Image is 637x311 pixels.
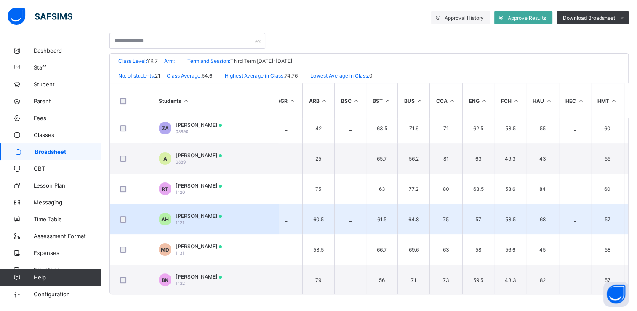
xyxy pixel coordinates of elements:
[494,113,526,143] td: 53.5
[559,265,591,295] td: _
[176,281,185,286] span: 1132
[155,72,160,79] span: 21
[334,143,366,174] td: _
[302,174,334,204] td: 75
[591,83,624,118] th: HMT
[176,159,188,164] span: 08891
[34,182,101,189] span: Lesson Plan
[397,83,429,118] th: BUS
[526,265,559,295] td: 82
[289,98,296,104] i: Sort in Ascending Order
[176,250,184,255] span: 1131
[34,249,101,256] span: Expenses
[591,234,624,265] td: 58
[494,83,526,118] th: FCH
[34,165,101,172] span: CBT
[270,204,302,234] td: _
[494,143,526,174] td: 49.3
[526,234,559,265] td: 45
[310,72,369,79] span: Lowest Average in Class:
[397,265,429,295] td: 71
[34,98,101,105] span: Parent
[577,98,584,104] i: Sort in Ascending Order
[366,143,397,174] td: 65.7
[397,174,429,204] td: 77.2
[334,265,366,295] td: _
[429,204,462,234] td: 75
[462,143,494,174] td: 63
[270,174,302,204] td: _
[366,204,397,234] td: 61.5
[164,58,175,64] span: Arm:
[526,174,559,204] td: 84
[429,143,462,174] td: 81
[34,216,101,223] span: Time Table
[416,98,423,104] i: Sort in Ascending Order
[147,58,158,64] span: YR 7
[35,148,101,155] span: Broadsheet
[334,113,366,143] td: _
[481,98,488,104] i: Sort in Ascending Order
[610,98,618,104] i: Sort in Ascending Order
[270,83,302,118] th: AGR
[162,277,168,283] span: BK
[397,204,429,234] td: 64.8
[559,174,591,204] td: _
[34,64,101,71] span: Staff
[366,83,397,118] th: BST
[591,174,624,204] td: 60
[162,186,168,192] span: RT
[526,83,559,118] th: HAU
[34,291,101,298] span: Configuration
[8,8,72,25] img: safsims
[302,234,334,265] td: 53.5
[187,58,230,64] span: Term and Session:
[366,174,397,204] td: 63
[302,204,334,234] td: 60.5
[202,72,212,79] span: 54.6
[285,72,298,79] span: 74.76
[270,265,302,295] td: _
[366,234,397,265] td: 66.7
[161,247,169,253] span: MD
[559,234,591,265] td: _
[429,265,462,295] td: 73
[559,143,591,174] td: _
[462,265,494,295] td: 59.5
[152,83,278,118] th: Students
[302,265,334,295] td: 79
[161,216,169,223] span: AH
[176,182,222,189] span: [PERSON_NAME]
[559,204,591,234] td: _
[508,15,546,21] span: Approve Results
[270,234,302,265] td: _
[603,282,629,307] button: Open asap
[591,113,624,143] td: 60
[162,125,169,131] span: ZA
[526,143,559,174] td: 43
[34,199,101,206] span: Messaging
[384,98,391,104] i: Sort in Ascending Order
[545,98,552,104] i: Sort in Ascending Order
[321,98,328,104] i: Sort in Ascending Order
[334,204,366,234] td: _
[118,72,155,79] span: No. of students:
[462,113,494,143] td: 62.5
[353,98,360,104] i: Sort in Ascending Order
[225,72,285,79] span: Highest Average in Class:
[462,83,494,118] th: ENG
[34,266,101,273] span: Inventory
[34,274,101,281] span: Help
[397,234,429,265] td: 69.6
[429,234,462,265] td: 63
[163,155,167,162] span: A
[34,131,101,138] span: Classes
[462,204,494,234] td: 57
[526,113,559,143] td: 55
[118,58,147,64] span: Class Level:
[270,113,302,143] td: _
[591,143,624,174] td: 55
[167,72,202,79] span: Class Average:
[230,58,292,64] span: Third Term [DATE]-[DATE]
[591,265,624,295] td: 57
